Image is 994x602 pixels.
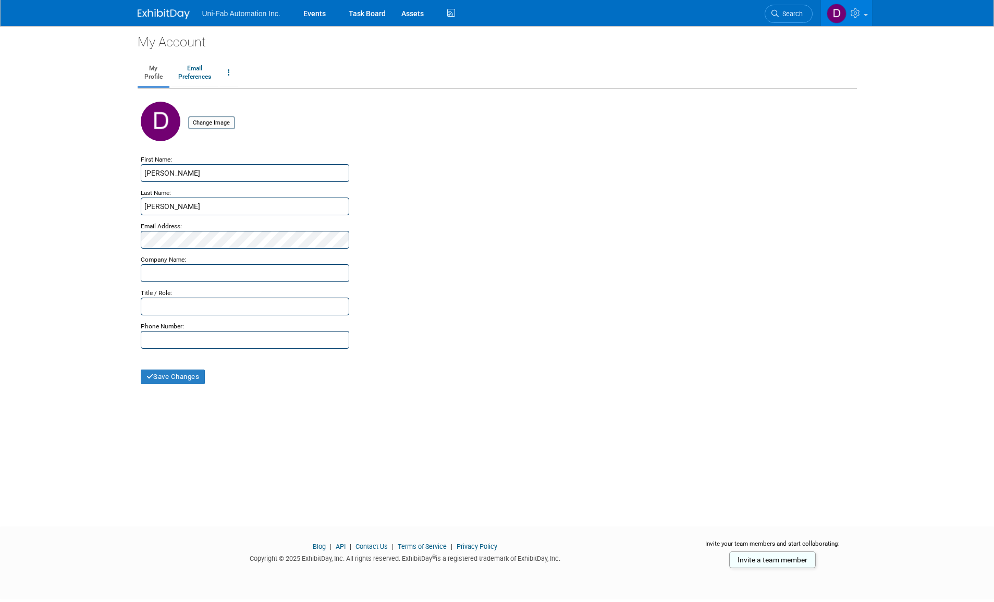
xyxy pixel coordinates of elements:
small: First Name: [141,156,172,163]
span: | [347,543,354,550]
a: Terms of Service [398,543,447,550]
a: Blog [313,543,326,550]
div: My Account [138,26,857,51]
img: David Fehr [827,4,846,23]
button: Save Changes [141,370,205,384]
a: Search [765,5,813,23]
sup: ® [432,554,436,560]
span: Search [779,10,803,18]
div: Invite your team members and start collaborating: [689,539,857,555]
small: Phone Number: [141,323,184,330]
span: | [327,543,334,550]
a: Privacy Policy [457,543,497,550]
span: | [389,543,396,550]
small: Title / Role: [141,289,172,297]
img: D.jpg [141,102,180,141]
img: ExhibitDay [138,9,190,19]
a: Contact Us [355,543,388,550]
a: Invite a team member [729,551,816,568]
small: Last Name: [141,189,171,196]
small: Company Name: [141,256,186,263]
a: MyProfile [138,60,169,86]
a: EmailPreferences [171,60,218,86]
span: Uni-Fab Automation Inc. [202,9,280,18]
div: Copyright © 2025 ExhibitDay, Inc. All rights reserved. ExhibitDay is a registered trademark of Ex... [138,551,673,563]
small: Email Address: [141,223,182,230]
a: API [336,543,346,550]
span: | [448,543,455,550]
